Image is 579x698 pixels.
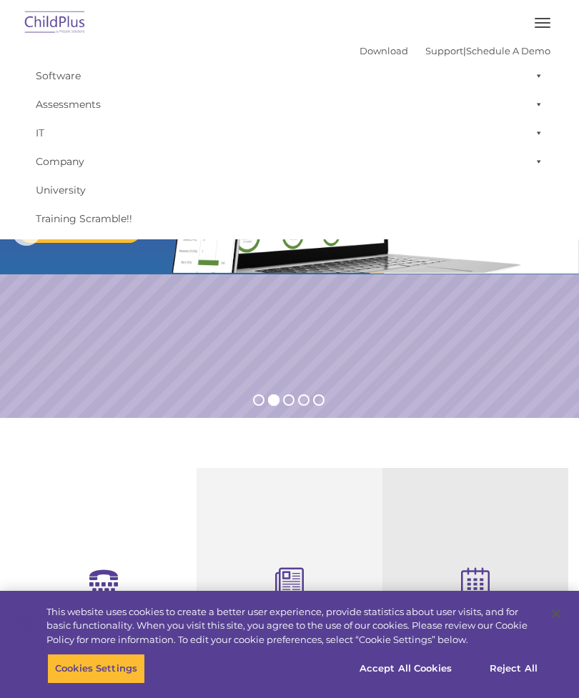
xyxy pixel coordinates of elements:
a: Download [360,45,408,56]
a: Company [29,147,550,176]
a: Assessments [29,90,550,119]
a: Software [29,61,550,90]
a: Support [425,45,463,56]
button: Cookies Settings [47,654,145,684]
button: Accept All Cookies [352,654,460,684]
a: IT [29,119,550,147]
a: Schedule A Demo [466,45,550,56]
img: ChildPlus by Procare Solutions [21,6,89,40]
a: University [29,176,550,204]
button: Reject All [469,654,558,684]
a: Training Scramble!! [29,204,550,233]
font: | [360,45,550,56]
div: This website uses cookies to create a better user experience, provide statistics about user visit... [46,605,539,647]
button: Close [540,598,572,629]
